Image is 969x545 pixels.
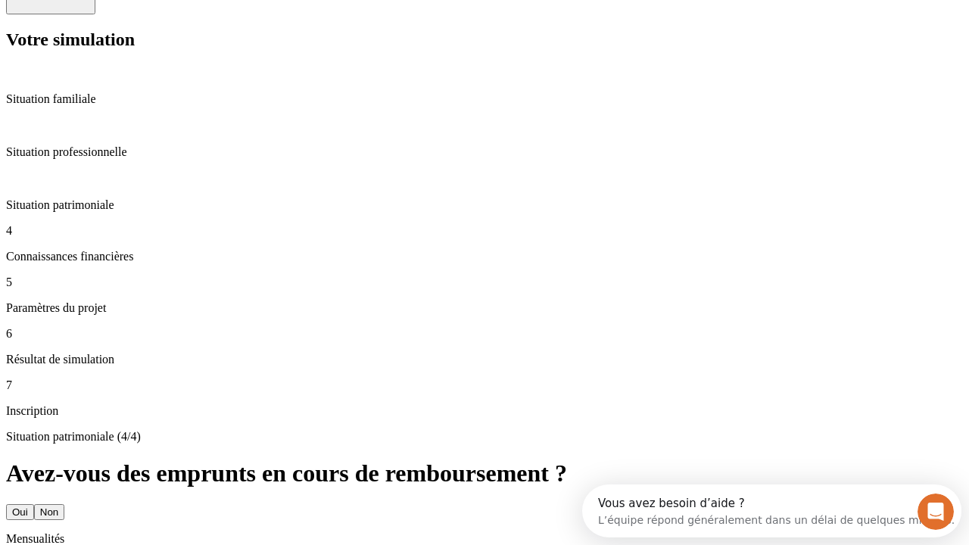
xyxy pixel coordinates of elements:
[40,506,58,518] div: Non
[6,92,963,106] p: Situation familiale
[6,459,963,487] h1: Avez-vous des emprunts en cours de remboursement ?
[6,224,963,238] p: 4
[6,353,963,366] p: Résultat de simulation
[34,504,64,520] button: Non
[6,301,963,315] p: Paramètres du projet
[582,484,961,537] iframe: Intercom live chat discovery launcher
[6,250,963,263] p: Connaissances financières
[6,378,963,392] p: 7
[16,13,372,25] div: Vous avez besoin d’aide ?
[6,6,417,48] div: Ouvrir le Messenger Intercom
[6,404,963,418] p: Inscription
[6,276,963,289] p: 5
[12,506,28,518] div: Oui
[6,504,34,520] button: Oui
[6,30,963,50] h2: Votre simulation
[6,145,963,159] p: Situation professionnelle
[918,494,954,530] iframe: Intercom live chat
[6,198,963,212] p: Situation patrimoniale
[6,430,963,444] p: Situation patrimoniale (4/4)
[6,327,963,341] p: 6
[16,25,372,41] div: L’équipe répond généralement dans un délai de quelques minutes.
